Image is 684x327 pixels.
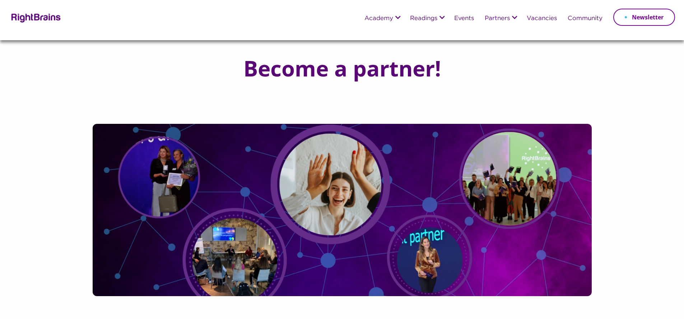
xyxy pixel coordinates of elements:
[243,56,441,80] h1: Become a partner!
[613,9,675,26] a: Newsletter
[568,15,602,22] a: Community
[9,12,61,23] img: Rightbrains
[410,15,437,22] a: Readings
[364,15,393,22] a: Academy
[485,15,510,22] a: Partners
[527,15,557,22] a: Vacancies
[454,15,474,22] a: Events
